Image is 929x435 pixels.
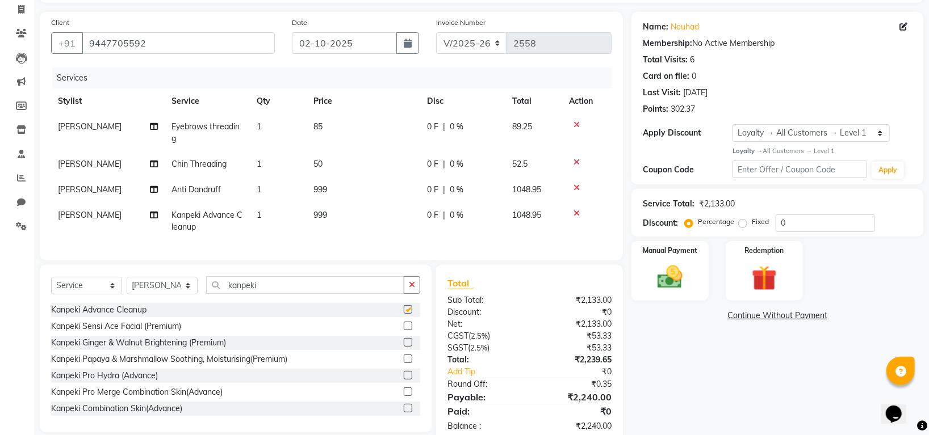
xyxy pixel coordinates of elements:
[51,32,83,54] button: +91
[671,21,699,33] a: Nouhad
[643,164,733,176] div: Coupon Code
[257,121,261,132] span: 1
[643,37,912,49] div: No Active Membership
[733,161,867,178] input: Enter Offer / Coupon Code
[439,354,530,366] div: Total:
[439,330,530,342] div: ( )
[58,121,122,132] span: [PERSON_NAME]
[752,217,769,227] label: Fixed
[439,294,530,306] div: Sub Total:
[745,246,784,256] label: Redemption
[257,184,261,195] span: 1
[171,121,240,143] span: Eyebrows threading
[58,159,122,169] span: [PERSON_NAME]
[313,184,327,195] span: 999
[307,88,420,114] th: Price
[643,103,668,115] div: Points:
[643,246,697,256] label: Manual Payment
[206,276,404,294] input: Search or Scan
[420,88,505,114] th: Disc
[427,158,438,170] span: 0 F
[643,127,733,139] div: Apply Discount
[634,310,921,322] a: Continue Without Payment
[530,306,621,318] div: ₹0
[292,18,307,28] label: Date
[872,162,904,179] button: Apply
[436,18,486,28] label: Invoice Number
[427,121,438,133] span: 0 F
[439,420,530,432] div: Balance :
[439,342,530,354] div: ( )
[881,390,918,424] iframe: chat widget
[257,159,261,169] span: 1
[512,184,541,195] span: 1048.95
[450,209,463,221] span: 0 %
[313,210,327,220] span: 999
[82,32,275,54] input: Search by Name/Mobile/Email/Code
[443,158,445,170] span: |
[512,210,541,220] span: 1048.95
[427,209,438,221] span: 0 F
[439,390,530,404] div: Payable:
[51,370,158,382] div: Kanpeki Pro Hydra (Advance)
[733,147,763,155] strong: Loyalty →
[530,404,621,418] div: ₹0
[443,184,445,196] span: |
[530,354,621,366] div: ₹2,239.65
[530,420,621,432] div: ₹2,240.00
[447,331,468,341] span: CGST
[643,21,668,33] div: Name:
[450,158,463,170] span: 0 %
[171,210,242,232] span: Kanpeki Advance Cleanup
[439,366,545,378] a: Add Tip
[439,306,530,318] div: Discount:
[643,37,692,49] div: Membership:
[447,277,474,289] span: Total
[744,263,785,294] img: _gift.svg
[51,320,181,332] div: Kanpeki Sensi Ace Facial (Premium)
[171,159,227,169] span: Chin Threading
[643,70,689,82] div: Card on file:
[51,403,182,415] div: Kanpeki Combination Skin(Advance)
[643,87,681,99] div: Last Visit:
[313,159,323,169] span: 50
[530,294,621,306] div: ₹2,133.00
[699,198,735,210] div: ₹2,133.00
[52,67,620,88] div: Services
[530,342,621,354] div: ₹53.33
[545,366,620,378] div: ₹0
[257,210,261,220] span: 1
[313,121,323,132] span: 85
[530,330,621,342] div: ₹53.33
[58,210,122,220] span: [PERSON_NAME]
[530,318,621,330] div: ₹2,133.00
[51,337,226,349] div: Kanpeki Ginger & Walnut Brightening (Premium)
[51,353,287,365] div: Kanpeki Papaya & Marshmallow Soothing, Moisturising(Premium)
[512,159,528,169] span: 52.5
[690,54,694,66] div: 6
[470,343,487,352] span: 2.5%
[443,121,445,133] span: |
[512,121,532,132] span: 89.25
[58,184,122,195] span: [PERSON_NAME]
[171,184,221,195] span: Anti Dandruff
[427,184,438,196] span: 0 F
[683,87,708,99] div: [DATE]
[439,378,530,390] div: Round Off:
[562,88,612,114] th: Action
[51,18,69,28] label: Client
[51,386,223,398] div: Kanpeki Pro Merge Combination Skin(Advance)
[439,404,530,418] div: Paid:
[671,103,695,115] div: 302.37
[733,146,912,156] div: All Customers → Level 1
[643,198,694,210] div: Service Total:
[250,88,307,114] th: Qty
[439,318,530,330] div: Net:
[643,217,678,229] div: Discount:
[450,121,463,133] span: 0 %
[450,184,463,196] span: 0 %
[51,304,147,316] div: Kanpeki Advance Cleanup
[505,88,562,114] th: Total
[165,88,250,114] th: Service
[447,343,468,353] span: SGST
